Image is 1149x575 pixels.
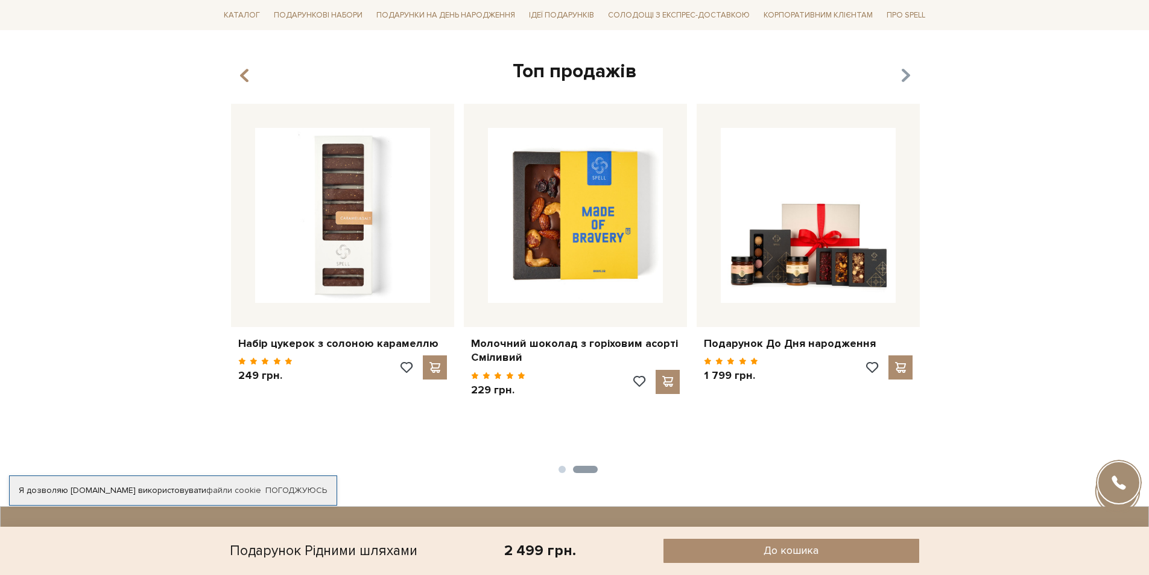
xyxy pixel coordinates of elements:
a: Подарунок До Дня народження [704,337,913,351]
div: Я дозволяю [DOMAIN_NAME] використовувати [10,485,337,496]
p: 249 грн. [238,369,293,383]
p: 1 799 грн. [704,369,759,383]
button: 2 of 2 [573,466,598,473]
span: Каталог [219,6,265,25]
div: Подарунок Рідними шляхами [230,539,417,563]
span: Подарункові набори [269,6,367,25]
p: 229 грн. [471,383,526,397]
a: Корпоративним клієнтам [759,5,878,25]
span: Про Spell [882,6,930,25]
a: Солодощі з експрес-доставкою [603,5,755,25]
div: 2 499 грн. [504,541,576,560]
a: Молочний шоколад з горіховим асорті Сміливий [471,337,680,365]
a: файли cookie [206,485,261,495]
div: Топ продажів [226,59,923,84]
a: Набір цукерок з солоною карамеллю [238,337,447,351]
button: До кошика [663,539,919,563]
span: Подарунки на День народження [372,6,520,25]
span: До кошика [764,544,818,558]
a: Погоджуюсь [265,485,327,496]
button: 1 of 2 [559,466,566,473]
span: Ідеї подарунків [524,6,599,25]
